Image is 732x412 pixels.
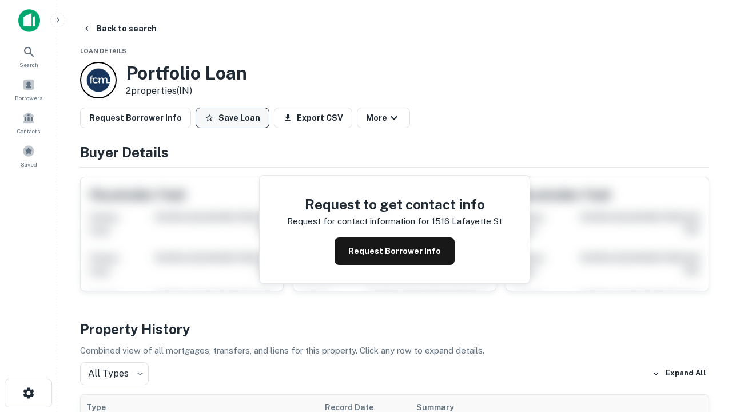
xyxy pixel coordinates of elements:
button: Save Loan [196,108,269,128]
a: Saved [3,140,54,171]
h4: Request to get contact info [287,194,502,215]
h4: Buyer Details [80,142,709,163]
p: 2 properties (IN) [126,84,247,98]
button: More [357,108,410,128]
div: All Types [80,362,149,385]
span: Saved [21,160,37,169]
button: Request Borrower Info [335,237,455,265]
span: Contacts [17,126,40,136]
span: Search [19,60,38,69]
button: Export CSV [274,108,352,128]
button: Expand All [649,365,709,382]
button: Request Borrower Info [80,108,191,128]
button: Back to search [78,18,161,39]
h3: Portfolio Loan [126,62,247,84]
span: Borrowers [15,93,42,102]
p: Request for contact information for [287,215,429,228]
p: Combined view of all mortgages, transfers, and liens for this property. Click any row to expand d... [80,344,709,358]
a: Contacts [3,107,54,138]
a: Search [3,41,54,72]
span: Loan Details [80,47,126,54]
h4: Property History [80,319,709,339]
p: 1516 lafayette st [432,215,502,228]
img: capitalize-icon.png [18,9,40,32]
iframe: Chat Widget [675,320,732,375]
a: Borrowers [3,74,54,105]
